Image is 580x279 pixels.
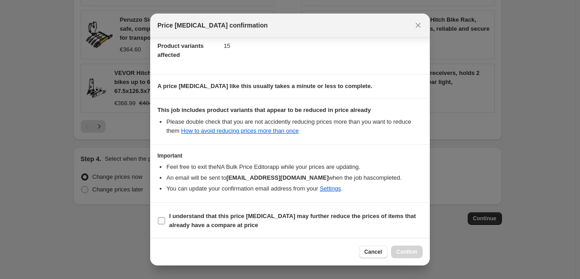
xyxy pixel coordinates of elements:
h3: Important [157,152,423,159]
li: Please double check that you are not accidently reducing prices more than you want to reduce them [166,117,423,135]
b: [EMAIL_ADDRESS][DOMAIN_NAME] [226,174,329,181]
a: Settings [320,185,341,192]
b: I understand that this price [MEDICAL_DATA] may further reduce the prices of items that already h... [169,213,416,228]
dd: 15 [224,34,423,58]
button: Close [412,19,424,32]
b: This job includes product variants that appear to be reduced in price already [157,107,371,113]
li: You can update your confirmation email address from your . [166,184,423,193]
span: Price [MEDICAL_DATA] confirmation [157,21,268,30]
button: Cancel [359,246,387,258]
span: Cancel [364,248,382,256]
li: An email will be sent to when the job has completed . [166,173,423,182]
b: A price [MEDICAL_DATA] like this usually takes a minute or less to complete. [157,83,373,89]
li: Feel free to exit the NA Bulk Price Editor app while your prices are updating. [166,163,423,172]
a: How to avoid reducing prices more than once [181,127,299,134]
span: Product variants affected [157,42,204,58]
